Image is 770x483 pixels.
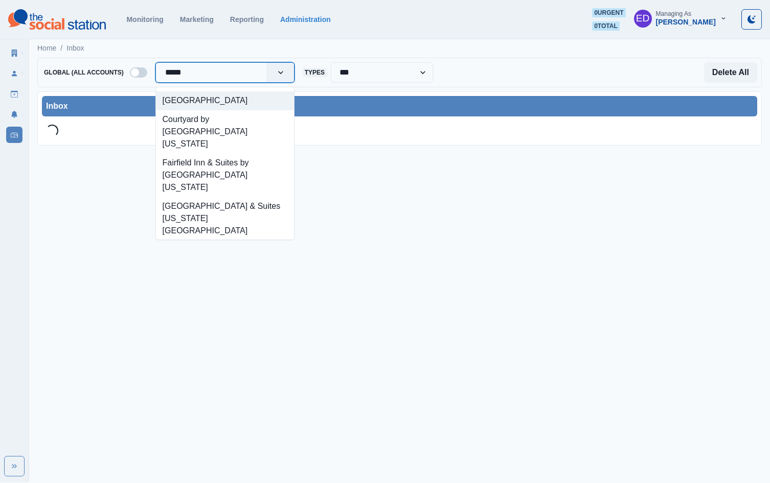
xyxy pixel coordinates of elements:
div: Courtyard by [GEOGRAPHIC_DATA][US_STATE] [156,110,294,154]
a: Home [37,43,56,54]
a: Administration [280,15,331,23]
span: 0 urgent [592,8,625,17]
button: Managing As[PERSON_NAME] [626,8,735,29]
a: Inbox [6,127,22,143]
div: Inbox [46,100,753,112]
nav: breadcrumb [37,43,84,54]
a: Reporting [230,15,264,23]
div: Fairfield Inn & Suites by [GEOGRAPHIC_DATA][US_STATE] [156,154,294,197]
a: Draft Posts [6,86,22,102]
div: [GEOGRAPHIC_DATA] [156,91,294,110]
button: Toggle Mode [741,9,762,30]
span: / [60,43,62,54]
button: Delete All [704,62,757,83]
a: Inbox [66,43,84,54]
div: Managing As [656,10,691,17]
div: [GEOGRAPHIC_DATA] & Suites [US_STATE][GEOGRAPHIC_DATA] [156,197,294,240]
a: Notifications [6,106,22,123]
div: Elizabeth Dempsey [636,6,650,31]
a: Users [6,65,22,82]
button: Expand [4,456,25,476]
div: [PERSON_NAME] [656,18,716,27]
span: Types [303,68,327,77]
span: 0 total [592,21,620,31]
a: Monitoring [126,15,163,23]
span: Global (All Accounts) [42,68,126,77]
a: Marketing [180,15,214,23]
a: Clients [6,45,22,61]
img: logoTextSVG.62801f218bc96a9b266caa72a09eb111.svg [8,9,106,30]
